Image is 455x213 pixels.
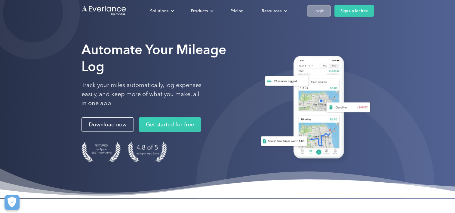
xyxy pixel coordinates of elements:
[5,195,20,210] button: Cookies Settings
[191,7,208,15] div: Products
[139,117,201,132] a: Get started for free
[128,141,167,162] img: 4.9 out of 5 stars on the app store
[230,7,244,15] div: Pricing
[81,81,202,108] p: Track your miles automatically, log expenses easily, and keep more of what you make, all in one app
[81,42,226,74] strong: Automate Your Mileage Log
[262,7,281,15] div: Resources
[150,7,168,15] div: Solutions
[144,6,179,16] div: Solutions
[81,141,121,162] img: Badge for Featured by Apple Best New Apps
[81,5,127,17] a: Go to homepage
[224,6,250,16] a: Pricing
[307,5,331,17] a: Login
[81,117,134,132] a: Download now
[254,51,374,165] img: Everlance, mileage tracker app, expense tracking app
[256,6,292,16] div: Resources
[185,6,218,16] div: Products
[334,5,374,17] a: Sign up for free
[313,7,324,15] div: Login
